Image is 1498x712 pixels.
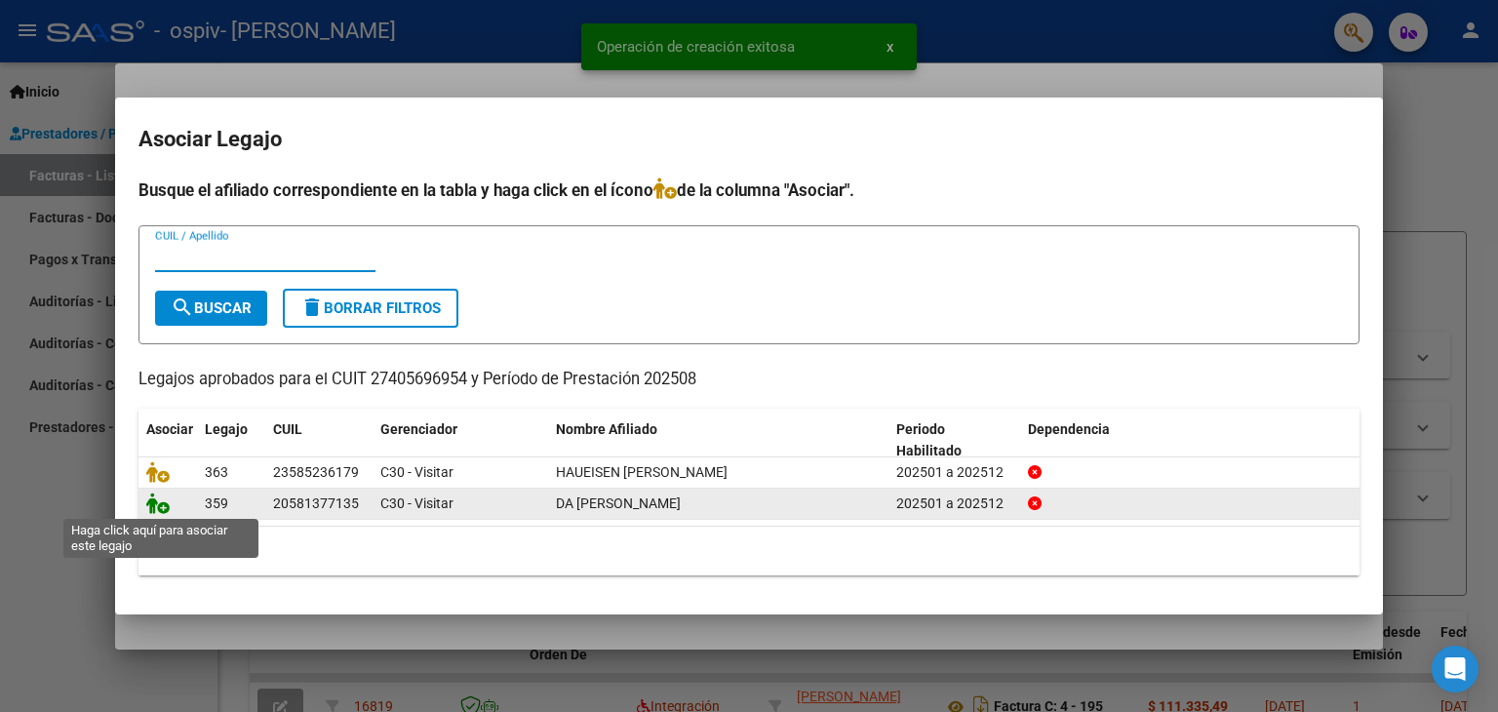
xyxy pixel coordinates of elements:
[548,409,888,473] datatable-header-cell: Nombre Afiliado
[273,461,359,484] div: 23585236179
[896,461,1012,484] div: 202501 a 202512
[1432,646,1478,692] div: Open Intercom Messenger
[205,495,228,511] span: 359
[1020,409,1360,473] datatable-header-cell: Dependencia
[171,299,252,317] span: Buscar
[273,493,359,515] div: 20581377135
[300,299,441,317] span: Borrar Filtros
[380,495,453,511] span: C30 - Visitar
[205,464,228,480] span: 363
[283,289,458,328] button: Borrar Filtros
[273,421,302,437] span: CUIL
[138,368,1360,392] p: Legajos aprobados para el CUIT 27405696954 y Período de Prestación 202508
[300,296,324,319] mat-icon: delete
[265,409,373,473] datatable-header-cell: CUIL
[205,421,248,437] span: Legajo
[155,291,267,326] button: Buscar
[373,409,548,473] datatable-header-cell: Gerenciador
[138,121,1360,158] h2: Asociar Legajo
[197,409,265,473] datatable-header-cell: Legajo
[380,421,457,437] span: Gerenciador
[138,178,1360,203] h4: Busque el afiliado correspondiente en la tabla y haga click en el ícono de la columna "Asociar".
[171,296,194,319] mat-icon: search
[380,464,453,480] span: C30 - Visitar
[896,421,962,459] span: Periodo Habilitado
[138,409,197,473] datatable-header-cell: Asociar
[556,495,681,511] span: DA SILVA GAEL GASTON
[146,421,193,437] span: Asociar
[896,493,1012,515] div: 202501 a 202512
[556,464,728,480] span: HAUEISEN DANTE NICOLAS
[888,409,1020,473] datatable-header-cell: Periodo Habilitado
[1028,421,1110,437] span: Dependencia
[138,527,1360,575] div: 2 registros
[556,421,657,437] span: Nombre Afiliado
